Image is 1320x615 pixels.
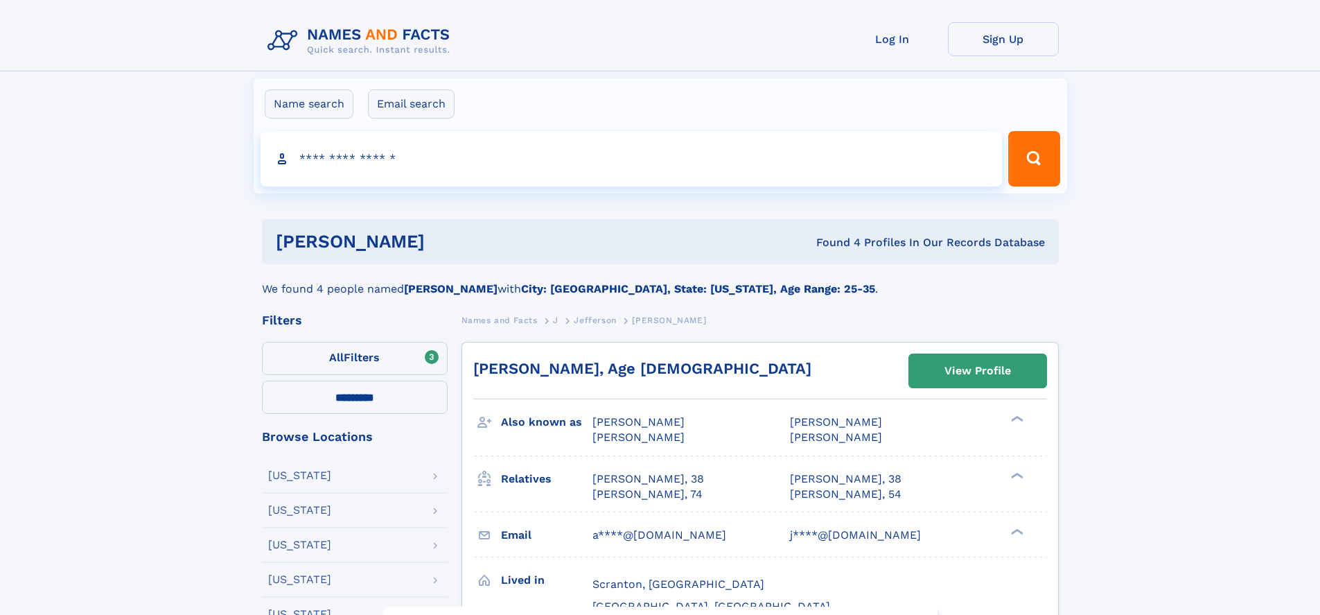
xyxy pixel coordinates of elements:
[1007,527,1024,536] div: ❯
[1007,471,1024,480] div: ❯
[592,600,830,613] span: [GEOGRAPHIC_DATA], [GEOGRAPHIC_DATA]
[553,311,558,329] a: J
[473,360,811,377] a: [PERSON_NAME], Age [DEMOGRAPHIC_DATA]
[501,569,592,592] h3: Lived in
[944,355,1011,387] div: View Profile
[501,467,592,491] h3: Relatives
[574,315,616,325] span: Jefferson
[268,574,331,585] div: [US_STATE]
[790,471,901,487] a: [PERSON_NAME], 38
[501,410,592,434] h3: Also known as
[632,315,706,325] span: [PERSON_NAME]
[262,431,448,443] div: Browse Locations
[261,131,1003,187] input: search input
[368,89,455,119] label: Email search
[790,431,882,444] span: [PERSON_NAME]
[1008,131,1059,187] button: Search Button
[592,487,703,502] a: [PERSON_NAME], 74
[268,505,331,516] div: [US_STATE]
[592,471,704,487] a: [PERSON_NAME], 38
[404,282,498,295] b: [PERSON_NAME]
[790,487,901,502] a: [PERSON_NAME], 54
[262,314,448,327] div: Filters
[909,354,1046,388] a: View Profile
[262,342,448,375] label: Filters
[262,22,461,60] img: Logo Names and Facts
[574,311,616,329] a: Jefferson
[268,470,331,481] div: [US_STATE]
[592,578,764,591] span: Scranton, [GEOGRAPHIC_DATA]
[1007,415,1024,424] div: ❯
[837,22,948,56] a: Log In
[553,315,558,325] span: J
[592,431,685,444] span: [PERSON_NAME]
[268,539,331,551] div: [US_STATE]
[501,523,592,547] h3: Email
[461,311,538,329] a: Names and Facts
[521,282,875,295] b: City: [GEOGRAPHIC_DATA], State: [US_STATE], Age Range: 25-35
[329,351,344,364] span: All
[620,235,1045,250] div: Found 4 Profiles In Our Records Database
[592,415,685,428] span: [PERSON_NAME]
[276,233,621,250] h1: [PERSON_NAME]
[262,264,1059,297] div: We found 4 people named with .
[948,22,1059,56] a: Sign Up
[790,415,882,428] span: [PERSON_NAME]
[265,89,353,119] label: Name search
